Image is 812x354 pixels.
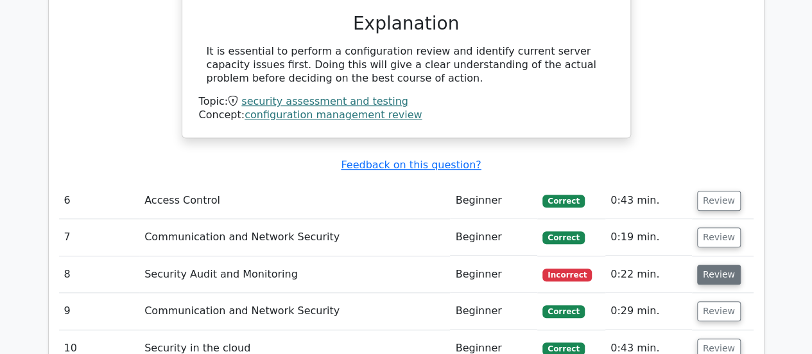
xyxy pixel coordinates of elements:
[542,195,584,208] span: Correct
[59,293,140,330] td: 9
[450,219,537,256] td: Beginner
[542,269,592,281] span: Incorrect
[207,45,606,85] div: It is essential to perform a configuration review and identify current server capacity issues fir...
[450,182,537,219] td: Beginner
[199,95,614,109] div: Topic:
[697,191,741,211] button: Review
[139,293,450,330] td: Communication and Network Security
[59,182,140,219] td: 6
[605,256,692,293] td: 0:22 min.
[139,182,450,219] td: Access Control
[542,231,584,244] span: Correct
[450,293,537,330] td: Beginner
[59,256,140,293] td: 8
[450,256,537,293] td: Beginner
[139,219,450,256] td: Communication and Network Security
[139,256,450,293] td: Security Audit and Monitoring
[245,109,422,121] a: configuration management review
[542,305,584,318] span: Correct
[697,227,741,247] button: Review
[207,13,606,35] h3: Explanation
[341,159,481,171] a: Feedback on this question?
[605,293,692,330] td: 0:29 min.
[199,109,614,122] div: Concept:
[59,219,140,256] td: 7
[241,95,408,107] a: security assessment and testing
[697,265,741,285] button: Review
[697,301,741,321] button: Review
[605,219,692,256] td: 0:19 min.
[605,182,692,219] td: 0:43 min.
